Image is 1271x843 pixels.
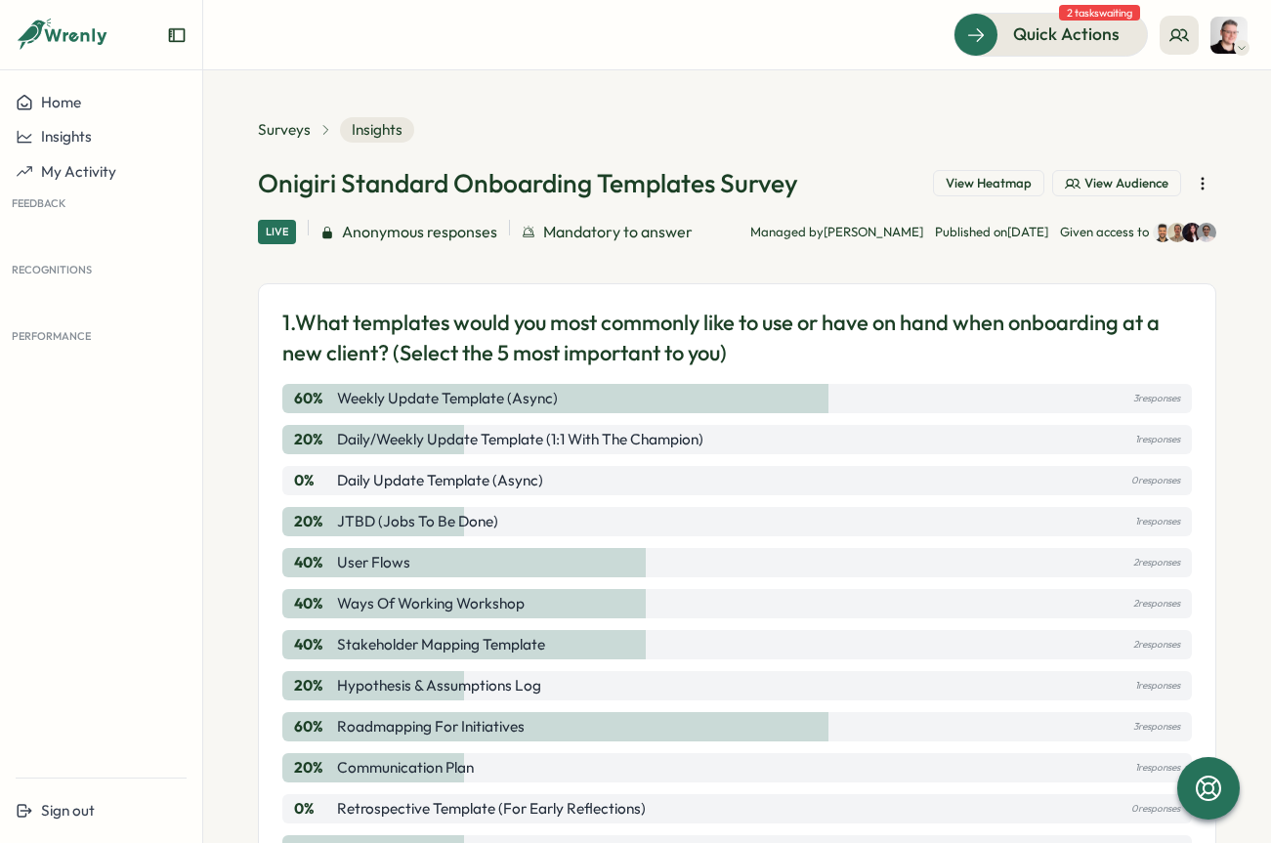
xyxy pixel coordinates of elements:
button: View Heatmap [933,170,1044,197]
p: Given access to [1060,224,1149,241]
p: 0 responses [1131,798,1180,820]
span: 2 tasks waiting [1059,5,1140,21]
span: Anonymous responses [342,220,497,244]
p: 1 responses [1135,429,1180,450]
span: [PERSON_NAME] [824,224,923,239]
p: Communication Plan [337,757,474,779]
p: Daily/Weekly Update template (1:1 with the champion) [337,429,703,450]
span: Sign out [41,801,95,820]
p: Published on [935,224,1048,241]
span: View Heatmap [946,175,1032,192]
p: 20 % [294,429,333,450]
h1: Onigiri Standard Onboarding Templates Survey [258,166,798,200]
img: Almudena Bernardos [1210,17,1248,54]
p: Managed by [750,224,923,241]
p: 40 % [294,593,333,614]
p: Roadmapping for initiatives [337,716,525,738]
p: 20 % [294,511,333,532]
p: 2 responses [1133,593,1180,614]
button: View Audience [1052,170,1181,197]
p: 60 % [294,388,333,409]
p: 2 responses [1133,634,1180,655]
p: 1. What templates would you most commonly like to use or have on hand when onboarding at a new cl... [282,308,1192,368]
p: 0 responses [1131,470,1180,491]
p: Daily Update template (Async) [337,470,543,491]
p: 40 % [294,634,333,655]
p: 1 responses [1135,757,1180,779]
span: Quick Actions [1013,21,1120,47]
p: JTBD (Jobs to Be Done) [337,511,498,532]
span: Insights [41,127,92,146]
p: 1 responses [1135,511,1180,532]
span: Insights [340,117,414,143]
p: User Flows [337,552,410,573]
p: 60 % [294,716,333,738]
p: 20 % [294,675,333,696]
p: Hypothesis & Assumptions Log [337,675,541,696]
p: Weekly Update template (Async) [337,388,558,409]
p: 3 responses [1133,388,1180,409]
button: Quick Actions [953,13,1148,56]
span: View Audience [1084,175,1168,192]
img: Amna Khattak [1197,223,1216,242]
span: Mandatory to answer [543,220,693,244]
button: Expand sidebar [167,25,187,45]
img: Stella Maliatsos [1182,223,1202,242]
p: 1 responses [1135,675,1180,696]
p: 40 % [294,552,333,573]
span: [DATE] [1007,224,1048,239]
p: 0 % [294,798,333,820]
p: 20 % [294,757,333,779]
img: Francisco Afonso [1167,223,1187,242]
img: Sagar Verma [1153,223,1172,242]
p: Retrospective template (for early reflections) [337,798,646,820]
span: Home [41,93,81,111]
div: Live [258,220,296,244]
span: My Activity [41,162,116,181]
p: Stakeholder Mapping template [337,634,545,655]
p: 2 responses [1133,552,1180,573]
p: Ways of Working workshop [337,593,525,614]
p: 3 responses [1133,716,1180,738]
p: 0 % [294,470,333,491]
a: Surveys [258,119,311,141]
